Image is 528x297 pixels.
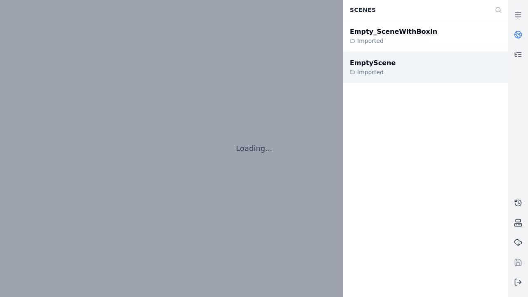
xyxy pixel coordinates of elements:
[350,37,437,45] div: Imported
[350,58,396,68] div: EmptyScene
[236,143,272,154] p: Loading...
[350,68,396,76] div: Imported
[345,2,490,18] div: Scenes
[350,27,437,37] div: Empty_SceneWithBoxIn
